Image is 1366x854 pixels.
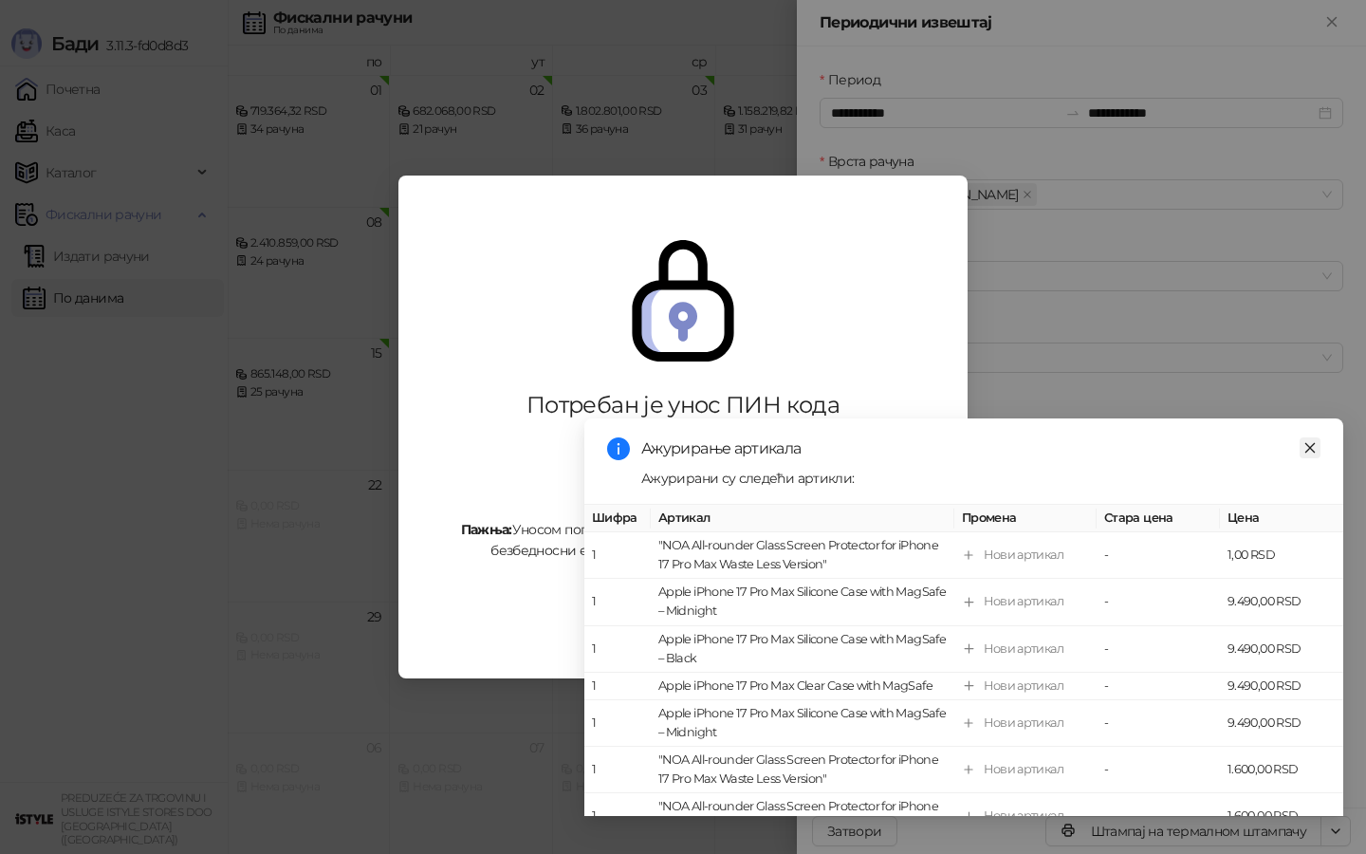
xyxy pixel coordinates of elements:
a: Close [1300,437,1320,458]
td: "NOA All-rounder Glass Screen Protector for iPhone 17 Pro Max Waste Less Version" [651,747,954,793]
td: Apple iPhone 17 Pro Max Silicone Case with MagSafe – Midnight [651,700,954,747]
td: 1 [584,532,651,579]
td: - [1097,579,1220,625]
td: Apple iPhone 17 Pro Max Clear Case with MagSafe [651,673,954,700]
div: Ажурирање артикала [641,437,1320,460]
span: info-circle [607,437,630,460]
td: 9.490,00 RSD [1220,625,1343,672]
th: Артикал [651,505,954,532]
th: Шифра [584,505,651,532]
td: 9.490,00 RSD [1220,579,1343,625]
img: secure.svg [622,240,744,362]
td: 1 [584,747,651,793]
td: Apple iPhone 17 Pro Max Silicone Case with MagSafe – Black [651,625,954,672]
td: 1 [584,673,651,700]
td: - [1097,700,1220,747]
div: Нови артикал [984,639,1063,658]
div: Нови артикал [984,546,1063,565]
td: "NOA All-rounder Glass Screen Protector for iPhone 17 Pro Waste Less Version" [651,793,954,840]
div: Нови артикал [984,760,1063,779]
div: Нови артикал [984,677,1063,696]
strong: Пажња: [461,521,512,538]
div: Нови артикал [984,714,1063,733]
td: 1 [584,793,651,840]
td: 1,00 RSD [1220,532,1343,579]
div: Потребан је унос ПИН кода [452,390,914,420]
td: 1.600,00 RSD [1220,747,1343,793]
div: Ажурирани су следећи артикли: [641,468,1320,489]
td: - [1097,625,1220,672]
td: 1 [584,700,651,747]
td: - [1097,673,1220,700]
div: Уносом погрешног ПИН кода 5 пута узастопно, блокираћете безбедносни елемент и он више неће моћи д... [452,519,914,561]
td: - [1097,793,1220,840]
div: Нови артикал [984,807,1063,826]
td: Apple iPhone 17 Pro Max Silicone Case with MagSafe – Midnight [651,579,954,625]
th: Промена [954,505,1097,532]
th: Цена [1220,505,1343,532]
td: 1.600,00 RSD [1220,793,1343,840]
td: 9.490,00 RSD [1220,673,1343,700]
td: 1 [584,625,651,672]
td: - [1097,747,1220,793]
span: close [1303,441,1317,455]
td: 9.490,00 RSD [1220,700,1343,747]
td: - [1097,532,1220,579]
div: Нови артикал [984,592,1063,611]
td: 1 [584,579,651,625]
th: Стара цена [1097,505,1220,532]
td: "NOA All-rounder Glass Screen Protector for iPhone 17 Pro Max Waste Less Version" [651,532,954,579]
